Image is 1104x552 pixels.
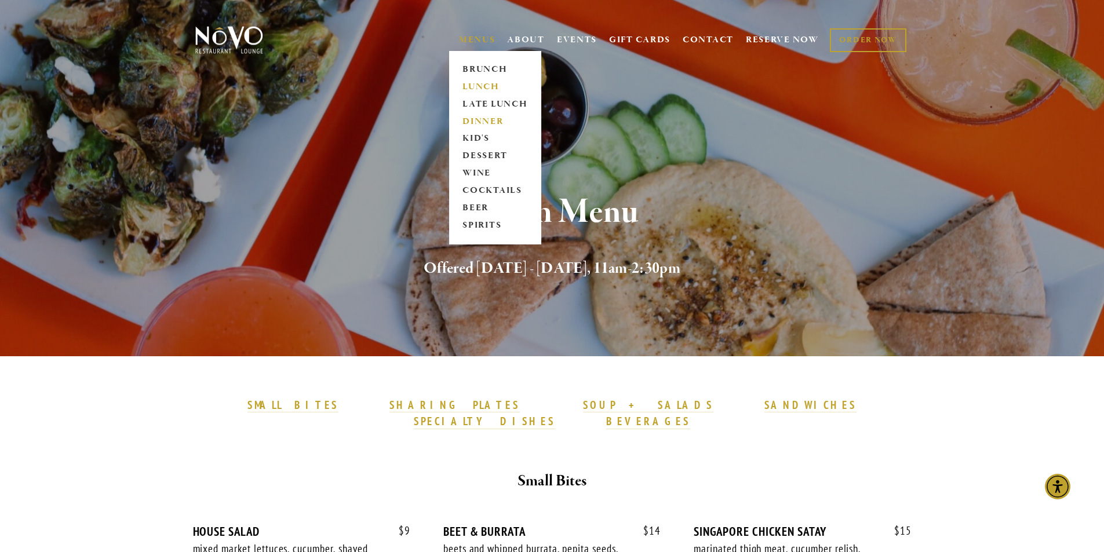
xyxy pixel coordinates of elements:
[583,398,713,412] strong: SOUP + SALADS
[507,34,545,46] a: ABOUT
[459,78,531,96] a: LUNCH
[764,398,857,412] strong: SANDWICHES
[694,524,911,539] div: SINGAPORE CHICKEN SATAY
[746,29,819,51] a: RESERVE NOW
[389,398,519,413] a: SHARING PLATES
[518,471,586,491] strong: Small Bites
[606,414,691,428] strong: BEVERAGES
[389,398,519,412] strong: SHARING PLATES
[632,524,661,538] span: 14
[606,414,691,429] a: BEVERAGES
[414,414,555,429] a: SPECIALTY DISHES
[643,524,649,538] span: $
[399,524,405,538] span: $
[443,524,661,539] div: BEET & BURRATA
[764,398,857,413] a: SANDWICHES
[883,524,912,538] span: 15
[459,130,531,148] a: KID'S
[214,257,890,281] h2: Offered [DATE] - [DATE], 11am-2:30pm
[459,200,531,217] a: BEER
[557,34,597,46] a: EVENTS
[414,414,555,428] strong: SPECIALTY DISHES
[459,61,531,78] a: BRUNCH
[247,398,338,413] a: SMALL BITES
[193,25,265,54] img: Novo Restaurant &amp; Lounge
[459,34,495,46] a: MENUS
[214,193,890,231] h1: Lunch Menu
[459,113,531,130] a: DINNER
[583,398,713,413] a: SOUP + SALADS
[459,148,531,165] a: DESSERT
[387,524,410,538] span: 9
[459,182,531,200] a: COCKTAILS
[193,524,410,539] div: HOUSE SALAD
[1045,474,1070,499] div: Accessibility Menu
[609,29,671,51] a: GIFT CARDS
[459,165,531,182] a: WINE
[247,398,338,412] strong: SMALL BITES
[459,96,531,113] a: LATE LUNCH
[459,217,531,235] a: SPIRITS
[894,524,900,538] span: $
[830,28,906,52] a: ORDER NOW
[683,29,734,51] a: CONTACT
